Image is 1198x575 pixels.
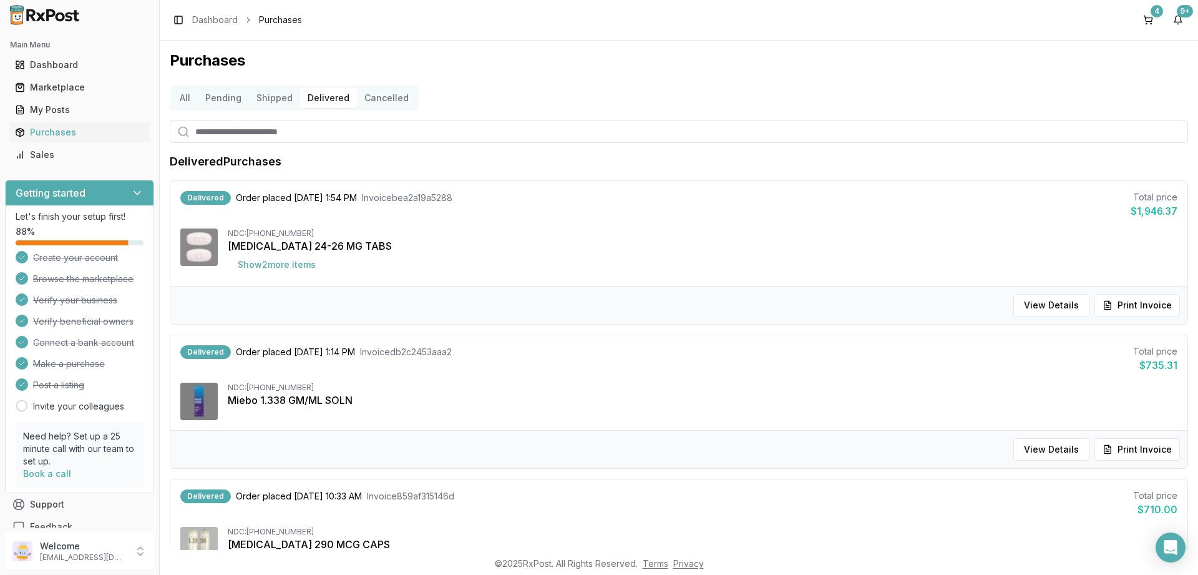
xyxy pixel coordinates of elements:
[40,553,127,563] p: [EMAIL_ADDRESS][DOMAIN_NAME]
[33,337,134,349] span: Connect a bank account
[180,383,218,420] img: Miebo 1.338 GM/ML SOLN
[1094,438,1180,461] button: Print Invoice
[33,400,124,413] a: Invite your colleagues
[1131,191,1177,204] div: Total price
[198,88,249,108] button: Pending
[16,185,85,200] h3: Getting started
[23,468,71,479] a: Book a call
[228,238,1177,253] div: [MEDICAL_DATA] 24-26 MG TABS
[1151,5,1163,17] div: 4
[33,358,105,370] span: Make a purchase
[1156,533,1186,563] div: Open Intercom Messenger
[1094,294,1180,317] button: Print Invoice
[15,149,144,161] div: Sales
[33,252,118,264] span: Create your account
[172,88,198,108] button: All
[360,346,452,358] span: Invoice db2c2453aaa2
[236,192,357,204] span: Order placed [DATE] 1:54 PM
[10,121,149,144] a: Purchases
[5,100,154,120] button: My Posts
[236,346,355,358] span: Order placed [DATE] 1:14 PM
[192,14,238,26] a: Dashboard
[5,55,154,75] button: Dashboard
[180,527,218,564] img: Linzess 290 MCG CAPS
[228,393,1177,408] div: Miebo 1.338 GM/ML SOLN
[40,540,127,553] p: Welcome
[170,51,1188,71] h1: Purchases
[16,210,144,223] p: Let's finish your setup first!
[15,126,144,139] div: Purchases
[10,144,149,166] a: Sales
[33,294,117,307] span: Verify your business
[1133,502,1177,517] div: $710.00
[180,191,231,205] div: Delivered
[1138,10,1158,30] button: 4
[5,493,154,516] button: Support
[300,88,357,108] button: Delivered
[5,145,154,165] button: Sales
[673,558,704,569] a: Privacy
[10,40,149,50] h2: Main Menu
[33,315,134,328] span: Verify beneficial owners
[15,104,144,116] div: My Posts
[10,76,149,99] a: Marketplace
[259,14,302,26] span: Purchases
[12,541,32,561] img: User avatar
[228,229,1177,238] div: NDC: [PHONE_NUMBER]
[5,516,154,538] button: Feedback
[228,383,1177,393] div: NDC: [PHONE_NUMBER]
[30,521,72,533] span: Feedback
[1133,358,1177,373] div: $735.31
[357,88,416,108] button: Cancelled
[33,273,134,285] span: Browse the marketplace
[228,537,1177,552] div: [MEDICAL_DATA] 290 MCG CAPS
[180,489,231,503] div: Delivered
[23,430,136,468] p: Need help? Set up a 25 minute call with our team to set up.
[180,229,218,266] img: Entresto 24-26 MG TABS
[5,5,85,25] img: RxPost Logo
[236,490,362,503] span: Order placed [DATE] 10:33 AM
[1133,345,1177,358] div: Total price
[1013,438,1089,461] button: View Details
[170,153,281,170] h1: Delivered Purchases
[1177,5,1193,17] div: 9+
[5,77,154,97] button: Marketplace
[1133,489,1177,502] div: Total price
[228,527,1177,537] div: NDC: [PHONE_NUMBER]
[249,88,300,108] button: Shipped
[1013,294,1089,317] button: View Details
[192,14,302,26] nav: breadcrumb
[228,253,326,276] button: Show2more items
[1131,204,1177,219] div: $1,946.37
[10,54,149,76] a: Dashboard
[10,99,149,121] a: My Posts
[33,379,84,391] span: Post a listing
[15,81,144,94] div: Marketplace
[367,490,454,503] span: Invoice 859af315146d
[5,122,154,142] button: Purchases
[362,192,452,204] span: Invoice bea2a19a5288
[15,59,144,71] div: Dashboard
[16,225,35,238] span: 88 %
[643,558,668,569] a: Terms
[1168,10,1188,30] button: 9+
[180,345,231,359] div: Delivered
